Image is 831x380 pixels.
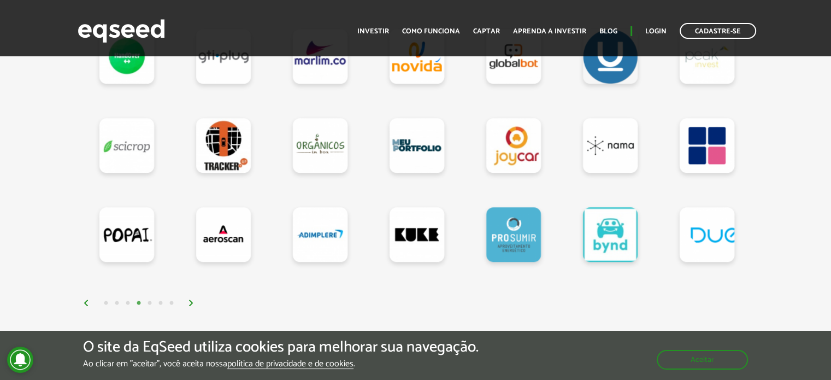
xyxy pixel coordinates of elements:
[166,298,177,309] button: 7 of 3
[680,207,734,262] a: Due Laser
[583,118,638,173] a: Nama
[155,298,166,309] button: 6 of 3
[122,298,133,309] button: 3 of 3
[513,28,586,35] a: Aprenda a investir
[144,298,155,309] button: 5 of 3
[402,28,460,35] a: Como funciona
[101,298,111,309] button: 1 of 3
[99,118,154,173] a: SciCrop
[657,350,748,370] button: Aceitar
[486,118,541,173] a: Joycar
[83,339,479,356] h5: O site da EqSeed utiliza cookies para melhorar sua navegação.
[680,118,734,173] a: Mutual
[473,28,500,35] a: Captar
[196,118,251,173] a: TrackerUp
[583,207,638,262] a: Bynd
[390,118,444,173] a: MeuPortfolio
[78,16,165,45] img: EqSeed
[227,360,353,369] a: política de privacidade e de cookies
[99,207,154,262] a: Popai Snack
[83,300,90,306] img: arrow%20left.svg
[357,28,389,35] a: Investir
[680,23,756,39] a: Cadastre-se
[196,207,251,262] a: Aeroscan
[111,298,122,309] button: 2 of 3
[293,207,347,262] a: Adimplere
[599,28,617,35] a: Blog
[390,207,444,262] a: Kuke
[293,118,347,173] a: Orgânicos in Box
[83,359,479,369] p: Ao clicar em "aceitar", você aceita nossa .
[133,298,144,309] button: 4 of 3
[645,28,667,35] a: Login
[486,207,541,262] a: PROSUMIR
[188,300,195,306] img: arrow%20right.svg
